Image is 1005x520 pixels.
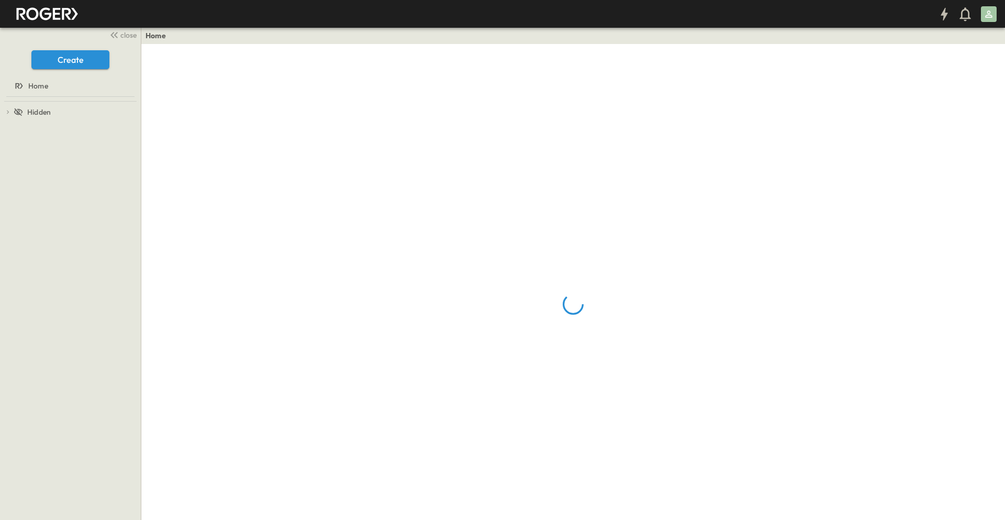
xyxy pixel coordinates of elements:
[27,107,51,117] span: Hidden
[146,30,166,41] a: Home
[2,79,137,93] a: Home
[28,81,48,91] span: Home
[120,30,137,40] span: close
[146,30,172,41] nav: breadcrumbs
[105,27,139,42] button: close
[31,50,109,69] button: Create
